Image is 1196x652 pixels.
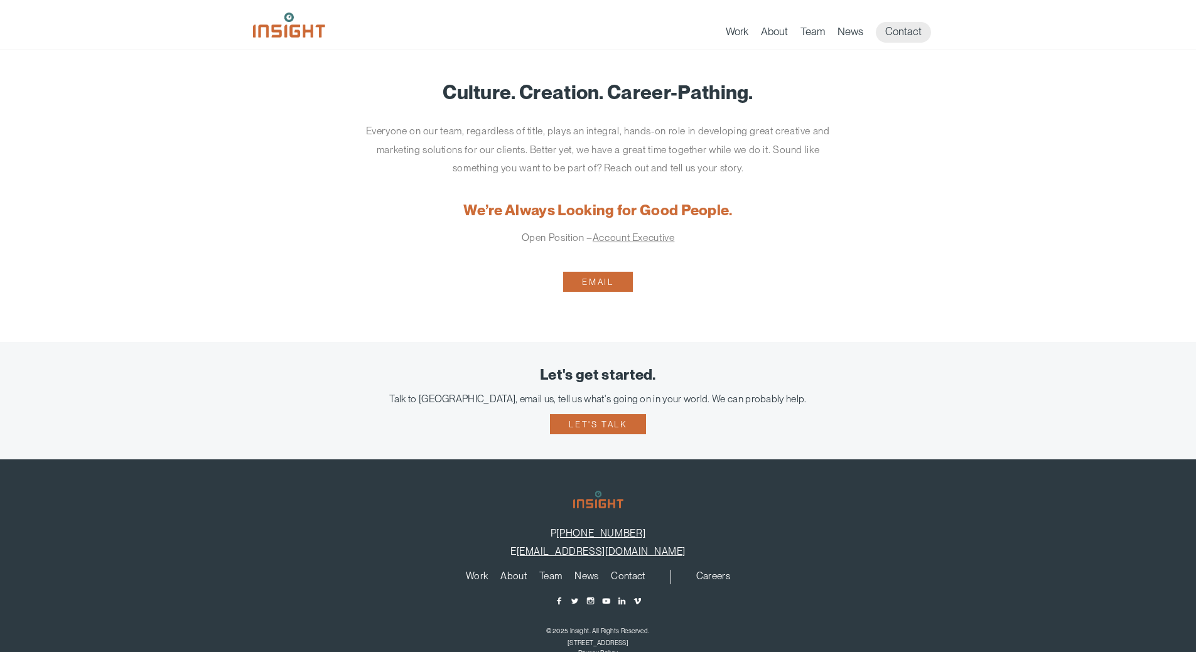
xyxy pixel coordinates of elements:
a: About [761,25,788,43]
a: Team [800,25,825,43]
h2: We’re Always Looking for Good People. [272,203,925,219]
img: Insight Marketing Design [253,13,325,38]
a: Let's talk [550,414,645,434]
a: Twitter [570,596,579,606]
p: Everyone on our team, regardless of title, plays an integral, hands-on role in developing great c... [363,122,834,178]
a: YouTube [601,596,611,606]
nav: secondary navigation menu [690,570,736,585]
a: Work [726,25,748,43]
div: Let's get started. [19,367,1177,383]
p: E [19,545,1177,557]
a: News [838,25,863,43]
p: ©2025 Insight. All Rights Reserved. [STREET_ADDRESS] [19,625,1177,648]
a: News [574,571,598,585]
a: LinkedIn [617,596,627,606]
a: Vimeo [633,596,642,606]
a: About [500,571,527,585]
a: Facebook [554,596,564,606]
a: Instagram [586,596,595,606]
nav: primary navigation menu [726,22,944,43]
p: P [19,527,1177,539]
a: Team [539,571,562,585]
a: Contact [611,571,645,585]
a: [PHONE_NUMBER] [556,527,645,539]
a: Work [466,571,488,585]
img: Insight Marketing Design [573,491,623,508]
a: Email [563,272,632,292]
a: Account Executive [593,232,675,243]
div: Talk to [GEOGRAPHIC_DATA], email us, tell us what's going on in your world. We can probably help. [19,393,1177,405]
a: [EMAIL_ADDRESS][DOMAIN_NAME] [517,545,686,557]
nav: primary navigation menu [460,570,671,585]
h1: Culture. Creation. Career-Pathing. [272,82,925,103]
a: Careers [696,571,730,585]
p: Open Position – [363,228,834,247]
a: Contact [876,22,931,43]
